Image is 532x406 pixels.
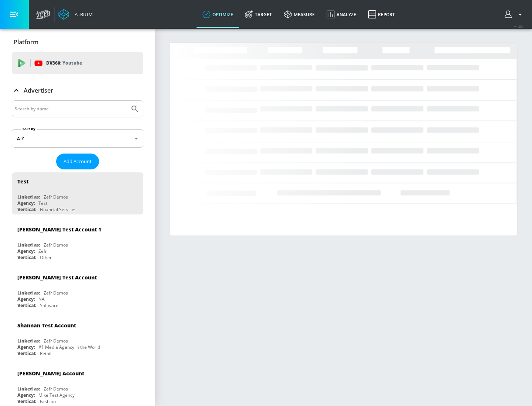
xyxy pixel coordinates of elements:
[12,268,143,310] div: [PERSON_NAME] Test AccountLinked as:Zefr DemosAgency:NAVertical:Software
[38,200,47,206] div: Test
[17,242,40,248] div: Linked as:
[17,254,36,261] div: Vertical:
[44,194,68,200] div: Zefr Demos
[62,59,82,67] p: Youtube
[17,322,76,329] div: Shannan Test Account
[56,154,99,169] button: Add Account
[12,172,143,214] div: TestLinked as:Zefr DemosAgency:TestVertical:Financial Services
[12,220,143,262] div: [PERSON_NAME] Test Account 1Linked as:Zefr DemosAgency:ZefrVertical:Other
[40,206,76,213] div: Financial Services
[12,316,143,358] div: Shannan Test AccountLinked as:Zefr DemosAgency:#1 Media Agency in the WorldVertical:Retail
[17,226,101,233] div: [PERSON_NAME] Test Account 1
[46,59,82,67] p: DV360:
[321,1,362,28] a: Analyze
[64,157,92,166] span: Add Account
[40,398,56,405] div: Fashion
[38,296,45,302] div: NA
[17,290,40,296] div: Linked as:
[12,80,143,101] div: Advertiser
[14,38,38,46] p: Platform
[44,242,68,248] div: Zefr Demos
[17,370,84,377] div: [PERSON_NAME] Account
[40,302,58,309] div: Software
[17,206,36,213] div: Vertical:
[17,194,40,200] div: Linked as:
[12,52,143,74] div: DV360: Youtube
[38,344,100,350] div: #1 Media Agency in the World
[24,86,53,94] p: Advertiser
[17,302,36,309] div: Vertical:
[17,274,97,281] div: [PERSON_NAME] Test Account
[514,24,525,28] span: v 4.25.4
[17,178,28,185] div: Test
[197,1,239,28] a: optimize
[44,338,68,344] div: Zefr Demos
[21,127,37,131] label: Sort By
[278,1,321,28] a: measure
[15,104,127,114] input: Search by name
[38,392,75,398] div: Mike Test Agency
[17,386,40,392] div: Linked as:
[362,1,401,28] a: Report
[17,200,35,206] div: Agency:
[40,254,52,261] div: Other
[12,32,143,52] div: Platform
[17,296,35,302] div: Agency:
[44,290,68,296] div: Zefr Demos
[17,350,36,357] div: Vertical:
[72,11,93,18] div: Atrium
[40,350,51,357] div: Retail
[17,392,35,398] div: Agency:
[44,386,68,392] div: Zefr Demos
[17,338,40,344] div: Linked as:
[58,9,93,20] a: Atrium
[239,1,278,28] a: Target
[38,248,47,254] div: Zefr
[17,344,35,350] div: Agency:
[12,129,143,148] div: A-Z
[17,248,35,254] div: Agency:
[17,398,36,405] div: Vertical:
